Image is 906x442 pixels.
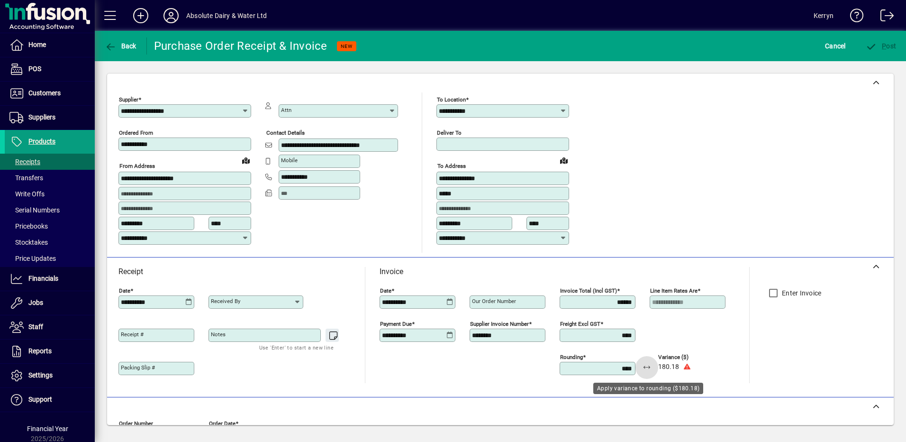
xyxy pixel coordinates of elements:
[825,38,846,54] span: Cancel
[5,291,95,315] a: Jobs
[95,37,147,55] app-page-header-button: Back
[873,2,894,33] a: Logout
[5,57,95,81] a: POS
[823,37,848,55] button: Cancel
[5,82,95,105] a: Customers
[28,89,61,97] span: Customers
[121,364,155,371] mat-label: Packing Slip #
[593,383,703,394] div: Apply variance to rounding ($180.18)
[863,37,899,55] button: Post
[28,65,41,73] span: POS
[211,298,240,304] mat-label: Received by
[5,186,95,202] a: Write Offs
[341,43,353,49] span: NEW
[866,42,897,50] span: ost
[5,33,95,57] a: Home
[105,42,136,50] span: Back
[281,157,298,164] mat-label: Mobile
[28,275,58,282] span: Financials
[238,153,254,168] a: View on map
[470,321,529,327] mat-label: Supplier invoice number
[28,41,46,48] span: Home
[119,96,138,103] mat-label: Supplier
[556,153,571,168] a: View on map
[259,342,334,353] mat-hint: Use 'Enter' to start a new line
[5,170,95,186] a: Transfers
[154,38,327,54] div: Purchase Order Receipt & Invoice
[121,331,144,338] mat-label: Receipt #
[281,107,291,113] mat-label: Attn
[5,267,95,291] a: Financials
[5,388,95,412] a: Support
[843,2,864,33] a: Knowledge Base
[658,354,715,360] span: Variance ($)
[9,174,43,182] span: Transfers
[5,106,95,129] a: Suppliers
[28,396,52,403] span: Support
[28,299,43,306] span: Jobs
[9,158,40,166] span: Receipts
[9,206,60,214] span: Serial Numbers
[650,287,698,294] mat-label: Line item rates are
[9,190,45,198] span: Write Offs
[658,363,679,371] span: 180.18
[380,321,412,327] mat-label: Payment due
[126,7,156,24] button: Add
[28,138,55,145] span: Products
[560,321,600,327] mat-label: Freight excl GST
[5,202,95,218] a: Serial Numbers
[380,287,391,294] mat-label: Date
[560,287,617,294] mat-label: Invoice Total (incl GST)
[102,37,139,55] button: Back
[5,234,95,250] a: Stocktakes
[28,323,43,331] span: Staff
[882,42,886,50] span: P
[28,347,52,355] span: Reports
[156,7,186,24] button: Profile
[5,250,95,267] a: Price Updates
[780,288,821,298] label: Enter Invoice
[28,371,53,379] span: Settings
[437,96,466,103] mat-label: To location
[211,331,226,338] mat-label: Notes
[119,420,153,427] mat-label: Order number
[9,255,56,262] span: Price Updates
[5,154,95,170] a: Receipts
[209,420,236,427] mat-label: Order date
[27,425,68,433] span: Financial Year
[5,315,95,339] a: Staff
[560,354,583,360] mat-label: Rounding
[814,8,834,23] div: Kerryn
[5,340,95,363] a: Reports
[437,129,462,136] mat-label: Deliver To
[5,218,95,234] a: Pricebooks
[9,239,48,246] span: Stocktakes
[119,129,153,136] mat-label: Ordered from
[9,222,48,230] span: Pricebooks
[5,364,95,387] a: Settings
[28,113,55,121] span: Suppliers
[472,298,516,304] mat-label: Our order number
[119,287,130,294] mat-label: Date
[186,8,267,23] div: Absolute Dairy & Water Ltd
